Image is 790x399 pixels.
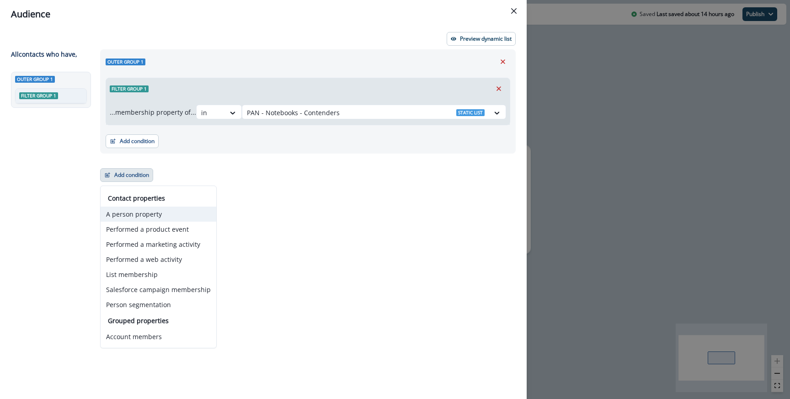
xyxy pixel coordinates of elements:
[101,329,216,344] button: Account members
[101,252,216,267] button: Performed a web activity
[110,85,149,92] span: Filter group 1
[101,222,216,237] button: Performed a product event
[101,297,216,312] button: Person segmentation
[507,4,521,18] button: Close
[101,207,216,222] button: A person property
[11,7,516,21] div: Audience
[491,82,506,96] button: Remove
[15,76,55,83] span: Outer group 1
[101,282,216,297] button: Salesforce campaign membership
[106,59,145,65] span: Outer group 1
[460,36,512,42] p: Preview dynamic list
[108,193,209,203] p: Contact properties
[100,168,153,182] button: Add condition
[101,237,216,252] button: Performed a marketing activity
[496,55,510,69] button: Remove
[11,49,77,59] p: All contact s who have,
[106,134,159,148] button: Add condition
[19,92,58,99] span: Filter group 1
[108,316,209,325] p: Grouped properties
[110,107,196,117] p: ...membership property of...
[447,32,516,46] button: Preview dynamic list
[101,267,216,282] button: List membership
